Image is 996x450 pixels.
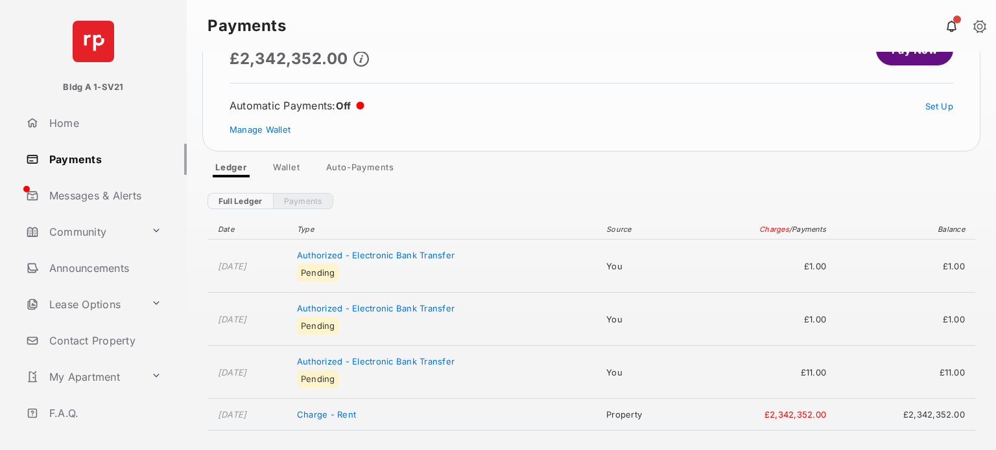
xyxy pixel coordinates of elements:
td: £2,342,352.00 [833,399,975,431]
span: £1.00 [694,261,826,271]
td: £1.00 [833,293,975,346]
a: Full Ledger [207,193,273,209]
a: Wallet [263,162,311,177]
th: Balance [833,219,975,240]
a: My Apartment [21,361,146,392]
article: Pending [297,317,339,335]
th: Source [600,219,688,240]
th: Type [290,219,600,240]
td: Property [600,399,688,431]
td: You [600,346,688,399]
p: Bldg A 1-SV21 [63,81,123,94]
a: Community [21,216,146,247]
a: Auto-Payments [316,162,405,177]
time: [DATE] [218,261,247,271]
p: £2,342,352.00 [230,50,348,67]
article: Pending [297,264,339,282]
span: Charge - Rent [297,409,356,420]
span: Authorized - Electronic Bank Transfer [297,356,455,366]
span: Off [336,100,351,112]
time: [DATE] [218,367,247,377]
a: Manage Wallet [230,124,290,135]
strong: Payments [207,18,286,34]
span: £2,342,352.00 [694,409,826,420]
a: Home [21,107,187,139]
span: Authorized - Electronic Bank Transfer [297,250,455,260]
td: £1.00 [833,240,975,293]
a: Contact Property [21,325,187,356]
span: £11.00 [694,367,826,377]
span: Charges [759,225,789,234]
span: Authorized - Electronic Bank Transfer [297,303,455,313]
article: Pending [297,370,339,388]
td: £11.00 [833,346,975,399]
a: Lease Options [21,289,146,320]
span: £1.00 [694,314,826,324]
td: You [600,240,688,293]
a: Messages & Alerts [21,180,187,211]
div: Automatic Payments : [230,99,364,112]
a: Payments [273,193,333,209]
a: F.A.Q. [21,398,187,429]
a: Ledger [205,162,257,177]
img: svg+xml;base64,PHN2ZyB4bWxucz0iaHR0cDovL3d3dy53My5vcmcvMjAwMC9zdmciIHdpZHRoPSI2NCIgaGVpZ2h0PSI2NC... [73,21,114,62]
th: Date [207,219,290,240]
span: / Payments [789,225,826,234]
td: You [600,293,688,346]
a: Set Up [925,101,954,111]
time: [DATE] [218,409,247,420]
a: Payments [21,144,187,175]
a: Announcements [21,253,187,284]
time: [DATE] [218,314,247,324]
